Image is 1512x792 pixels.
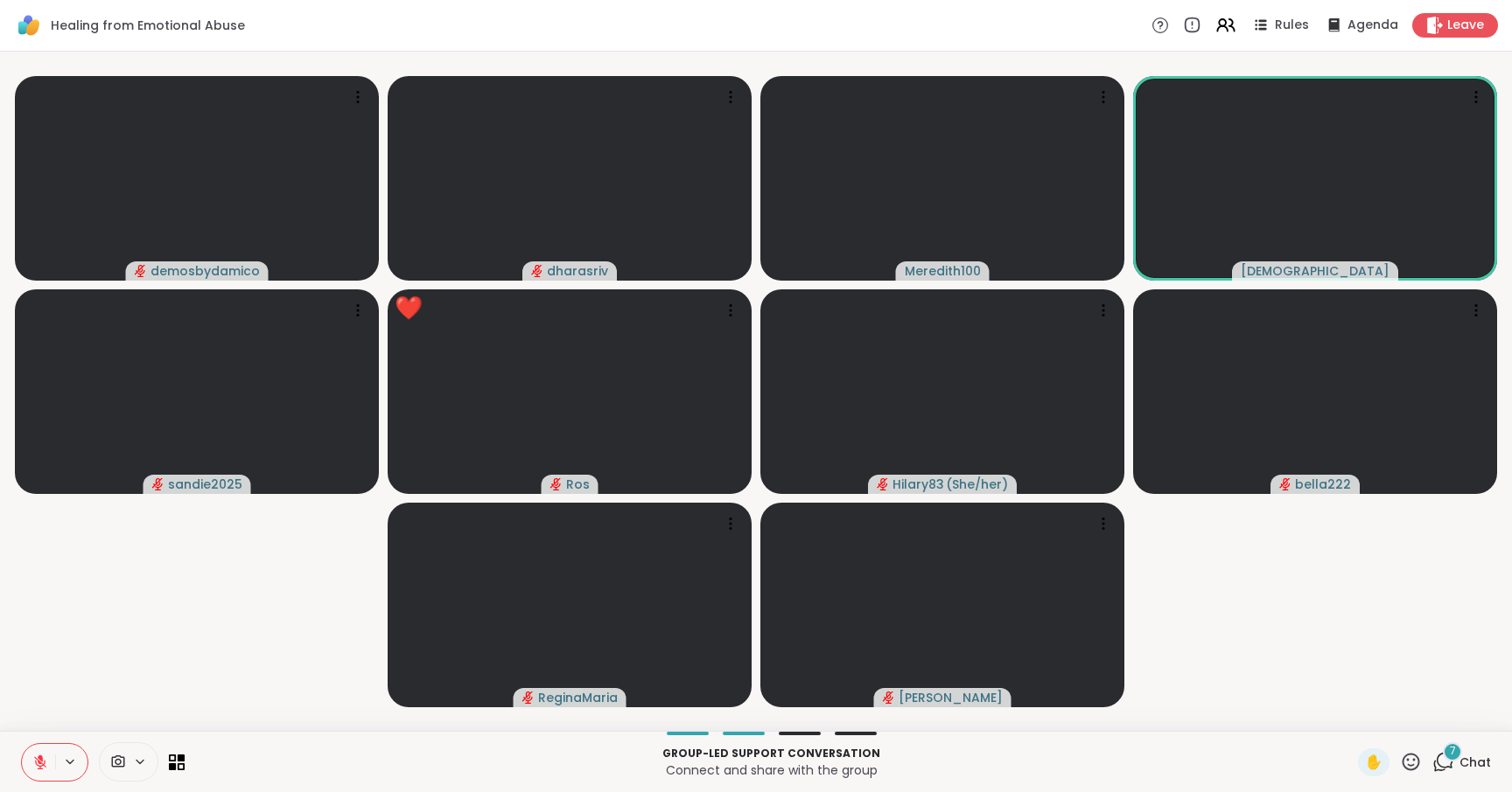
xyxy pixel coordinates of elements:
[883,691,895,704] span: audio-muted
[550,478,563,490] span: audio-muted
[538,689,618,706] span: ReginaMaria
[1295,476,1351,493] span: bella222
[51,17,245,34] span: Healing from Emotional Abuse
[14,10,44,40] img: ShareWell Logomark
[1450,744,1456,759] span: 7
[1347,17,1398,34] span: Agenda
[905,262,981,280] span: Meredith100
[395,291,423,325] div: ❤️
[1459,754,1491,771] span: Chat
[135,265,147,277] span: audio-muted
[946,476,1008,493] span: ( She/her )
[892,476,944,493] span: Hilary83
[522,691,535,704] span: audio-muted
[150,262,260,280] span: demosbydamico
[195,761,1347,779] p: Connect and share with the group
[1279,478,1291,490] span: audio-muted
[195,746,1347,761] p: Group-led support conversation
[531,265,543,277] span: audio-muted
[1365,752,1382,773] span: ✋
[1275,17,1309,34] span: Rules
[566,476,590,493] span: Ros
[1447,17,1484,34] span: Leave
[152,478,164,490] span: audio-muted
[899,689,1003,706] span: [PERSON_NAME]
[877,478,889,490] span: audio-muted
[1241,262,1389,280] span: [DEMOGRAPHIC_DATA]
[168,476,242,493] span: sandie2025
[547,262,608,280] span: dharasriv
